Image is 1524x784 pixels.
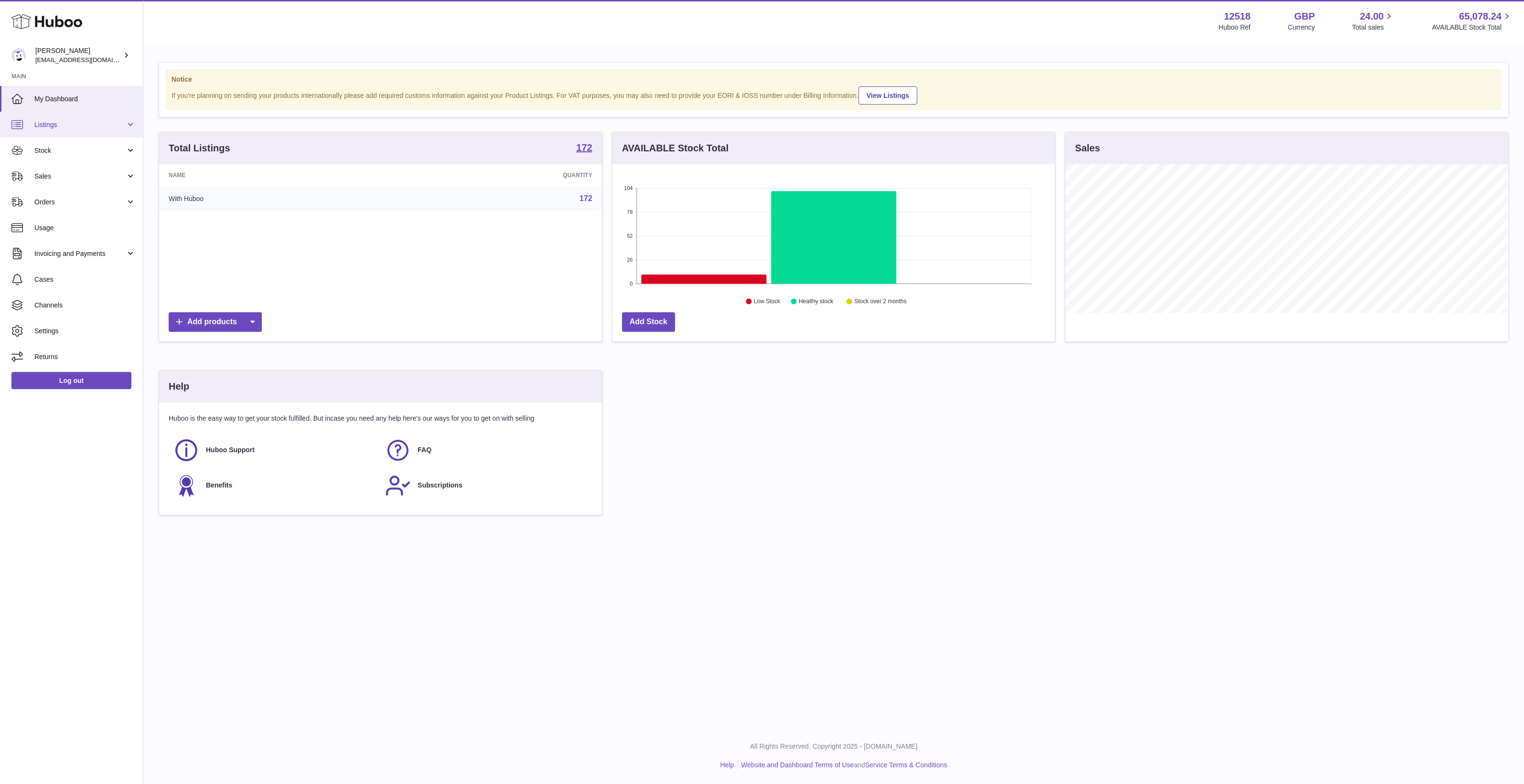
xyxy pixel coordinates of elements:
[418,481,462,490] span: Subscriptions
[627,209,633,215] text: 78
[159,164,393,186] th: Name
[11,48,26,63] img: internalAdmin-12518@internal.huboo.com
[385,473,587,498] a: Subscriptions
[34,146,126,155] span: Stock
[627,257,633,263] text: 26
[754,298,781,305] text: Low Stock
[1360,10,1384,23] span: 24.00
[576,143,592,154] a: 172
[34,95,136,104] span: My Dashboard
[854,298,906,305] text: Stock over 2 months
[34,352,136,361] span: Returns
[159,186,393,211] td: With Huboo
[393,164,602,186] th: Quantity
[34,120,126,129] span: Listings
[418,445,431,455] span: FAQ
[35,56,140,64] span: [EMAIL_ADDRESS][DOMAIN_NAME]
[34,223,136,233] span: Usage
[35,46,121,64] div: [PERSON_NAME]
[630,281,633,286] text: 0
[741,761,854,769] a: Website and Dashboard Terms of Use
[859,86,917,105] a: View Listings
[169,414,592,423] p: Huboo is the easy way to get your stock fulfilled. But incase you need any help here's our ways f...
[1432,10,1513,32] a: 65,078.24 AVAILABLE Stock Total
[580,194,592,202] a: 172
[34,275,136,284] span: Cases
[738,761,947,770] li: and
[169,380,189,393] h3: Help
[1224,10,1251,23] strong: 12518
[173,473,376,498] a: Benefits
[11,372,131,389] a: Log out
[34,327,136,336] span: Settings
[1288,23,1315,32] div: Currency
[172,75,1496,84] strong: Notice
[34,301,136,310] span: Channels
[172,85,1496,105] div: If you're planning on sending your products internationally please add required customs informati...
[1459,10,1502,23] span: 65,078.24
[1294,10,1315,23] strong: GBP
[206,445,255,455] span: Huboo Support
[169,142,230,155] h3: Total Listings
[622,142,729,155] h3: AVAILABLE Stock Total
[1352,23,1395,32] span: Total sales
[206,481,232,490] span: Benefits
[622,312,675,332] a: Add Stock
[173,437,376,463] a: Huboo Support
[624,185,633,191] text: 104
[576,143,592,152] strong: 172
[720,761,734,769] a: Help
[865,761,947,769] a: Service Terms & Conditions
[799,298,834,305] text: Healthy stock
[34,198,126,207] span: Orders
[169,312,262,332] a: Add products
[34,249,126,258] span: Invoicing and Payments
[151,742,1516,751] p: All Rights Reserved. Copyright 2025 - [DOMAIN_NAME]
[1352,10,1395,32] a: 24.00 Total sales
[1219,23,1251,32] div: Huboo Ref
[385,437,587,463] a: FAQ
[1432,23,1513,32] span: AVAILABLE Stock Total
[34,172,126,181] span: Sales
[627,233,633,239] text: 52
[1075,142,1100,155] h3: Sales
